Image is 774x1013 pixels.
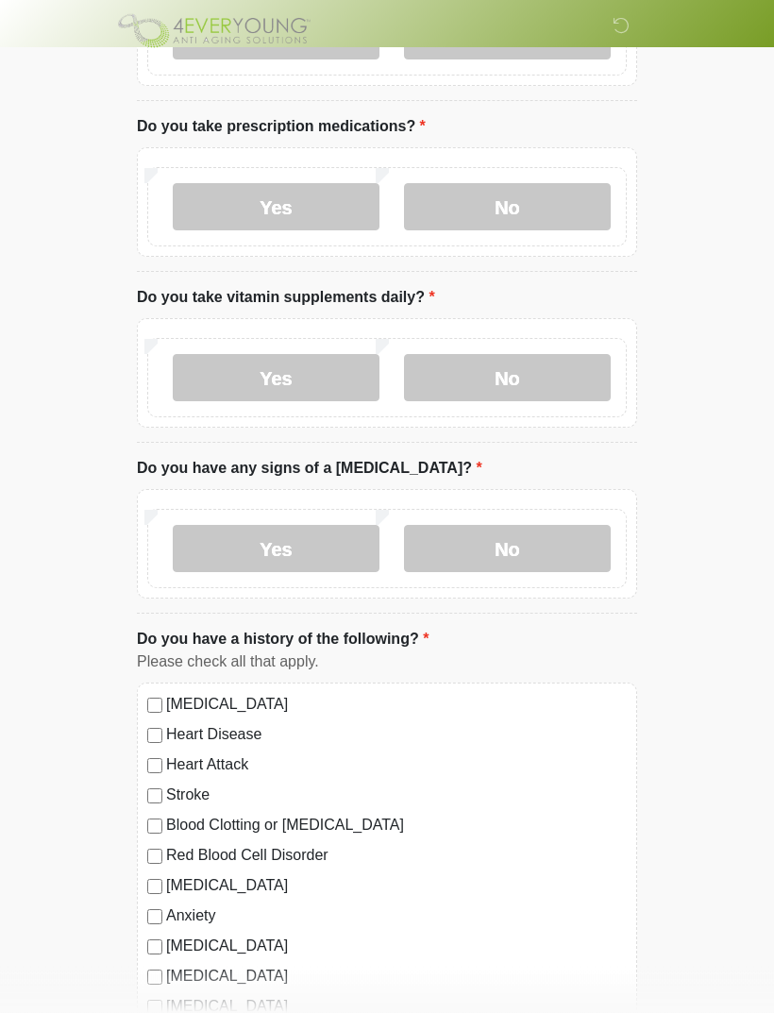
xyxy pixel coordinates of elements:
[173,184,379,231] label: Yes
[173,355,379,402] label: Yes
[404,184,611,231] label: No
[147,971,162,986] input: [MEDICAL_DATA]
[404,526,611,573] label: No
[147,759,162,774] input: Heart Attack
[166,875,627,898] label: [MEDICAL_DATA]
[147,910,162,925] input: Anxiety
[166,936,627,958] label: [MEDICAL_DATA]
[147,880,162,895] input: [MEDICAL_DATA]
[147,819,162,835] input: Blood Clotting or [MEDICAL_DATA]
[166,694,627,717] label: [MEDICAL_DATA]
[137,458,482,481] label: Do you have any signs of a [MEDICAL_DATA]?
[118,14,311,48] img: 4Ever Young Frankfort Logo
[173,526,379,573] label: Yes
[166,966,627,988] label: [MEDICAL_DATA]
[147,699,162,714] input: [MEDICAL_DATA]
[137,116,426,139] label: Do you take prescription medications?
[166,754,627,777] label: Heart Attack
[166,785,627,807] label: Stroke
[404,355,611,402] label: No
[147,850,162,865] input: Red Blood Cell Disorder
[166,845,627,868] label: Red Blood Cell Disorder
[147,940,162,955] input: [MEDICAL_DATA]
[166,724,627,747] label: Heart Disease
[137,629,429,651] label: Do you have a history of the following?
[166,815,627,837] label: Blood Clotting or [MEDICAL_DATA]
[137,651,637,674] div: Please check all that apply.
[166,905,627,928] label: Anxiety
[147,789,162,804] input: Stroke
[137,287,435,310] label: Do you take vitamin supplements daily?
[147,729,162,744] input: Heart Disease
